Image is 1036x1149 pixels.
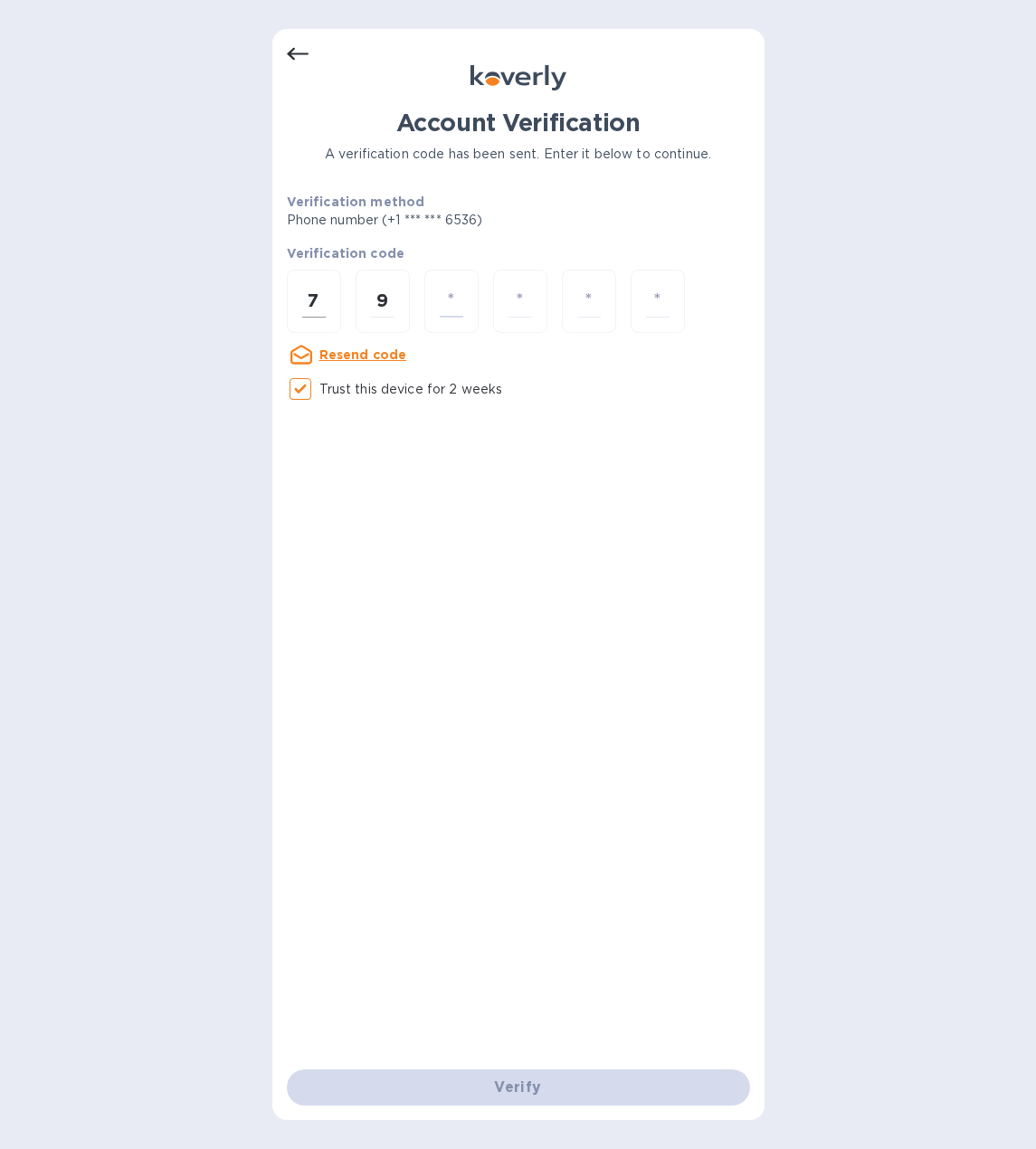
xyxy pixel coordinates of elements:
p: A verification code has been sent. Enter it below to continue. [287,145,750,164]
p: Phone number (+1 *** *** 6536) [287,211,622,230]
u: Resend code [319,347,407,362]
b: Verification method [287,195,425,209]
p: Verification code [287,244,750,262]
h1: Account Verification [287,109,750,138]
p: Trust this device for 2 weeks [319,380,503,399]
